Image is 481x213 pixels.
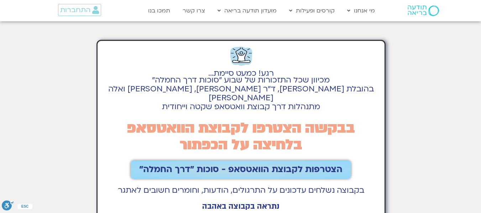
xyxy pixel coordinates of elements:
a: קורסים ופעילות [286,4,338,17]
a: הצטרפות לקבוצת הוואטסאפ - סוכות ״דרך החמלה״ [131,160,351,179]
a: תמכו בנו [145,4,174,17]
h2: בקבוצה נשלחים עדכונים על התרגולים, הודעות, וחומרים חשובים לאתגר [101,186,381,195]
a: צרו קשר [179,4,209,17]
span: הצטרפות לקבוצת הוואטסאפ - סוכות ״דרך החמלה״ [139,165,343,175]
h2: רגע! כמעט סיימת... [101,73,381,74]
a: מועדון תודעה בריאה [214,4,280,17]
a: מי אנחנו [344,4,378,17]
h2: מכיוון שכל התזכורות של שבוע "סוכות דרך החמלה" בהובלת [PERSON_NAME], ד״ר [PERSON_NAME], [PERSON_NA... [101,76,381,111]
img: תודעה בריאה [408,5,439,16]
a: התחברות [58,4,101,16]
span: התחברות [60,6,90,14]
h2: בבקשה הצטרפו לקבוצת הוואטסאפ בלחיצה על הכפתור [101,120,381,153]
